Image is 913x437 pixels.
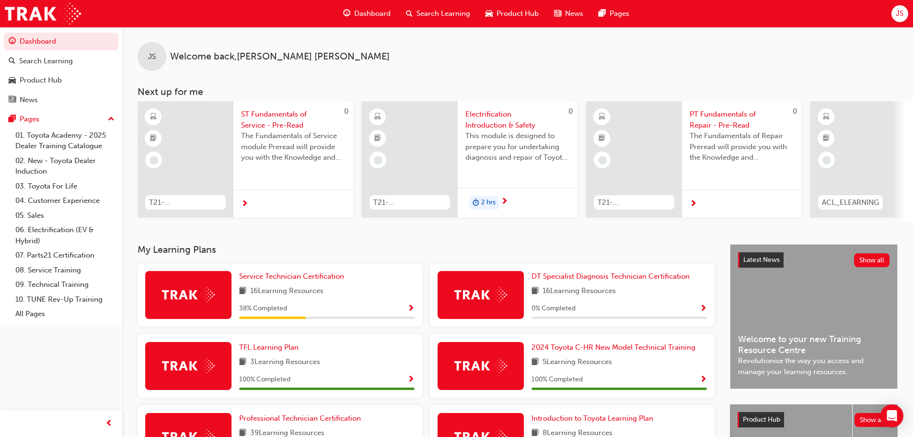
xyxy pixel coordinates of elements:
[398,4,478,24] a: search-iconSearch Learning
[250,356,320,368] span: 3 Learning Resources
[162,287,215,302] img: Trak
[586,101,802,217] a: 0T21-PTFOR_PRE_READPT Fundamentals of Repair - Pre-ReadThe Fundamentals of Repair Preread will pr...
[599,132,605,145] span: booktick-icon
[239,285,246,297] span: book-icon
[532,272,690,281] span: DT Specialist Diagnosis Technician Certification
[546,4,591,24] a: news-iconNews
[738,252,890,268] a: Latest NewsShow all
[532,356,539,368] span: book-icon
[12,208,118,223] a: 05. Sales
[239,414,361,423] span: Professional Technician Certification
[354,8,391,19] span: Dashboard
[250,285,324,297] span: 16 Learning Resources
[374,111,381,123] span: learningResourceType_ELEARNING-icon
[12,277,118,292] a: 09. Technical Training
[239,374,290,385] span: 100 % Completed
[793,107,797,116] span: 0
[4,110,118,128] button: Pages
[241,200,248,209] span: next-icon
[4,71,118,89] a: Product Hub
[478,4,546,24] a: car-iconProduct Hub
[700,305,707,313] span: Show Progress
[406,8,413,20] span: search-icon
[598,156,607,165] span: learningRecordVerb_NONE-icon
[465,130,570,163] span: This module is designed to prepare you for undertaking diagnosis and repair of Toyota & Lexus Ele...
[532,303,576,314] span: 0 % Completed
[743,415,780,424] span: Product Hub
[896,8,903,19] span: JS
[148,51,156,62] span: JS
[532,285,539,297] span: book-icon
[738,355,890,377] span: Revolutionise the way you access and manage your learning resources.
[543,285,616,297] span: 16 Learning Resources
[4,91,118,109] a: News
[743,256,780,264] span: Latest News
[497,8,539,19] span: Product Hub
[150,132,157,145] span: booktick-icon
[407,305,415,313] span: Show Progress
[374,156,382,165] span: learningRecordVerb_NONE-icon
[822,156,831,165] span: learningRecordVerb_NONE-icon
[690,109,794,130] span: PT Fundamentals of Repair - Pre-Read
[20,75,62,86] div: Product Hub
[481,197,496,208] span: 2 hrs
[690,130,794,163] span: The Fundamentals of Repair Preread will provide you with the Knowledge and Understanding to succe...
[700,303,707,315] button: Show Progress
[138,244,715,255] h3: My Learning Plans
[138,101,353,217] a: 0T21-STFOS_PRE_READST Fundamentals of Service - Pre-ReadThe Fundamentals of Service module Prerea...
[9,96,16,105] span: news-icon
[374,132,381,145] span: booktick-icon
[738,412,890,427] a: Product HubShow all
[239,342,302,353] a: TFL Learning Plan
[855,413,890,427] button: Show all
[700,374,707,386] button: Show Progress
[12,154,118,179] a: 02. New - Toyota Dealer Induction
[599,8,606,20] span: pages-icon
[343,8,350,20] span: guage-icon
[105,418,113,430] span: prev-icon
[823,132,830,145] span: booktick-icon
[20,114,39,125] div: Pages
[407,374,415,386] button: Show Progress
[12,263,118,278] a: 08. Service Training
[12,307,118,321] a: All Pages
[407,303,415,315] button: Show Progress
[465,109,570,130] span: Electrification Introduction & Safety
[344,107,348,116] span: 0
[122,86,913,97] h3: Next up for me
[891,5,908,22] button: JS
[730,244,898,389] a: Latest NewsShow allWelcome to your new Training Resource CentreRevolutionise the way you access a...
[12,248,118,263] a: 07. Parts21 Certification
[738,334,890,355] span: Welcome to your new Training Resource Centre
[150,156,158,165] span: learningRecordVerb_NONE-icon
[9,115,16,124] span: pages-icon
[532,343,695,352] span: 2024 Toyota C-HR New Model Technical Training
[9,37,16,46] span: guage-icon
[532,413,657,424] a: Introduction to Toyota Learning Plan
[823,111,830,123] span: learningResourceType_ELEARNING-icon
[239,271,348,282] a: Service Technician Certification
[4,31,118,110] button: DashboardSearch LearningProduct HubNews
[543,356,612,368] span: 5 Learning Resources
[565,8,583,19] span: News
[454,287,507,302] img: Trak
[407,376,415,384] span: Show Progress
[150,111,157,123] span: learningResourceType_ELEARNING-icon
[170,51,390,62] span: Welcome back , [PERSON_NAME] [PERSON_NAME]
[485,8,493,20] span: car-icon
[532,271,693,282] a: DT Specialist Diagnosis Technician Certification
[599,111,605,123] span: learningResourceType_ELEARNING-icon
[149,197,222,208] span: T21-STFOS_PRE_READ
[239,356,246,368] span: book-icon
[12,223,118,248] a: 06. Electrification (EV & Hybrid)
[9,76,16,85] span: car-icon
[241,109,346,130] span: ST Fundamentals of Service - Pre-Read
[373,197,446,208] span: T21-FOD_HVIS_PREREQ
[12,179,118,194] a: 03. Toyota For Life
[4,33,118,50] a: Dashboard
[12,128,118,154] a: 01. Toyota Academy - 2025 Dealer Training Catalogue
[591,4,637,24] a: pages-iconPages
[239,303,287,314] span: 38 % Completed
[532,342,699,353] a: 2024 Toyota C-HR New Model Technical Training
